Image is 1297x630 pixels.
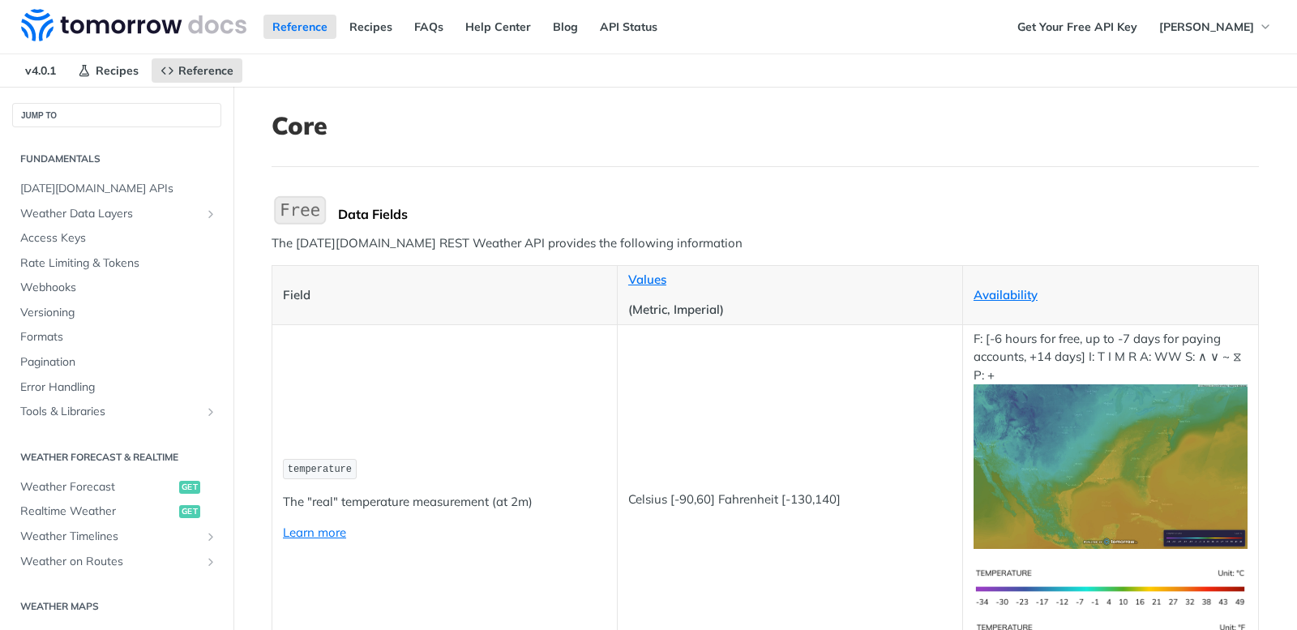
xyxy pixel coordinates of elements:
span: Weather Forecast [20,479,175,495]
a: [DATE][DOMAIN_NAME] APIs [12,177,221,201]
a: Webhooks [12,276,221,300]
span: v4.0.1 [16,58,65,83]
a: Rate Limiting & Tokens [12,251,221,276]
a: Versioning [12,301,221,325]
span: Weather Timelines [20,529,200,545]
h2: Weather Forecast & realtime [12,450,221,465]
h1: Core [272,111,1259,140]
span: Pagination [20,354,217,371]
a: Pagination [12,350,221,375]
span: Webhooks [20,280,217,296]
a: Recipes [69,58,148,83]
p: Field [283,286,606,305]
span: [DATE][DOMAIN_NAME] APIs [20,181,217,197]
span: get [179,481,200,494]
a: Weather Forecastget [12,475,221,499]
span: Tools & Libraries [20,404,200,420]
button: JUMP TO [12,103,221,127]
a: Realtime Weatherget [12,499,221,524]
a: Tools & LibrariesShow subpages for Tools & Libraries [12,400,221,424]
a: Error Handling [12,375,221,400]
a: FAQs [405,15,452,39]
button: [PERSON_NAME] [1150,15,1281,39]
a: Access Keys [12,226,221,251]
span: Versioning [20,305,217,321]
p: Celsius [-90,60] Fahrenheit [-130,140] [628,491,952,509]
a: Help Center [456,15,540,39]
span: Error Handling [20,379,217,396]
a: Formats [12,325,221,349]
span: [PERSON_NAME] [1159,19,1254,34]
a: Weather on RoutesShow subpages for Weather on Routes [12,550,221,574]
span: Realtime Weather [20,504,175,520]
code: temperature [283,459,357,479]
a: Recipes [340,15,401,39]
span: get [179,505,200,518]
h2: Weather Maps [12,599,221,614]
a: Blog [544,15,587,39]
span: Weather Data Layers [20,206,200,222]
a: Learn more [283,525,346,540]
button: Show subpages for Weather Data Layers [204,208,217,221]
button: Show subpages for Weather on Routes [204,555,217,568]
div: Data Fields [338,206,1259,222]
a: Get Your Free API Key [1008,15,1146,39]
img: Tomorrow.io Weather API Docs [21,9,246,41]
p: F: [-6 hours for free, up to -7 days for paying accounts, +14 days] I: T I M R A: WW S: ∧ ∨ ~ ⧖ P: + [974,330,1248,549]
h2: Fundamentals [12,152,221,166]
a: Values [628,272,666,287]
a: API Status [591,15,666,39]
span: Reference [178,63,233,78]
span: Formats [20,329,217,345]
p: (Metric, Imperial) [628,301,952,319]
a: Reference [263,15,336,39]
span: Access Keys [20,230,217,246]
span: Recipes [96,63,139,78]
a: Weather Data LayersShow subpages for Weather Data Layers [12,202,221,226]
span: Expand image [974,579,1248,594]
button: Show subpages for Tools & Libraries [204,405,217,418]
span: Weather on Routes [20,554,200,570]
a: Availability [974,287,1038,302]
a: Reference [152,58,242,83]
button: Show subpages for Weather Timelines [204,530,217,543]
a: Weather TimelinesShow subpages for Weather Timelines [12,525,221,549]
p: The "real" temperature measurement (at 2m) [283,493,606,512]
p: The [DATE][DOMAIN_NAME] REST Weather API provides the following information [272,234,1259,253]
span: Rate Limiting & Tokens [20,255,217,272]
span: Expand image [974,458,1248,474]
